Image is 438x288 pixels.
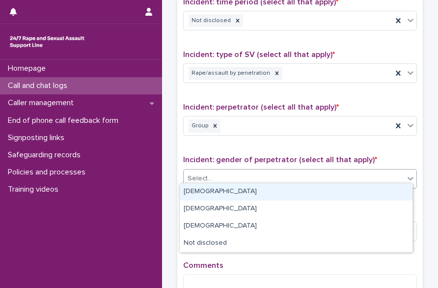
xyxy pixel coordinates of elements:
[8,32,86,52] img: rhQMoQhaT3yELyF149Cw
[180,218,412,235] div: Non-binary
[4,185,66,194] p: Training videos
[4,133,72,143] p: Signposting links
[180,183,412,201] div: Male
[4,64,54,73] p: Homepage
[4,81,75,90] p: Call and chat logs
[189,14,232,28] div: Not disclosed
[183,261,223,269] span: Comments
[188,173,212,184] div: Select...
[4,98,82,108] p: Caller management
[180,235,412,252] div: Not disclosed
[4,150,88,160] p: Safeguarding records
[4,168,93,177] p: Policies and processes
[189,119,210,133] div: Group
[4,116,126,125] p: End of phone call feedback form
[189,67,272,80] div: Rape/assault by penetration
[183,156,377,164] span: Incident: gender of perpetrator (select all that apply)
[180,201,412,218] div: Female
[183,103,339,111] span: Incident: perpetrator (select all that apply)
[183,51,335,58] span: Incident: type of SV (select all that apply)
